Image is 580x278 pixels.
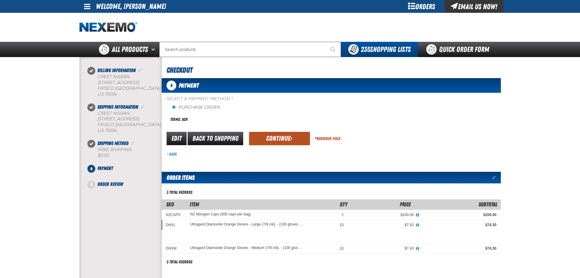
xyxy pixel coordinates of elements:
[115,122,161,127] span: [GEOGRAPHIC_DATA]
[159,42,341,57] input: Search
[162,210,186,220] td: N2CAPS
[190,201,199,208] span: Item
[97,153,109,158] strong: $0.00
[149,42,159,57] button: Open All Products pages
[190,222,304,227] a: Ultragard Diamonite Orange Gloves - Large (7/8 mil). - (100 gloves per box MIN 10 box order)
[162,172,195,183] h2: Order Items
[326,42,341,57] button: Start Searching
[167,66,192,74] span: Checkout
[162,243,186,253] td: DHVM
[97,122,114,127] span: FRISCO
[97,80,139,85] span: [STREET_ADDRESS]
[97,128,104,133] span: US
[188,132,243,145] a: Back to Shopping
[361,45,370,54] strong: 235
[130,140,136,146] a: Edit Shipping Method
[97,86,114,91] span: FRISCO
[97,104,138,110] span: Shipping Information
[97,140,128,146] span: Shipping Method
[166,201,174,208] a: SKU
[352,246,414,251] div: $7.43
[87,67,162,188] nav: Checkout steps. Current step is Payment. Step 4 of 5
[422,222,497,227] div: $74.30
[167,81,176,90] span: 4
[139,104,146,110] a: Edit Shipping Information
[414,246,422,251] button: View All Prices for Ultragard Diamonite Orange Gloves - Medium (7/8 mil). - (100 gloves per box M...
[339,246,343,251] span: 10
[167,113,331,126] div: Terms: ACH
[137,67,143,73] a: Edit Billing Information
[418,42,501,57] a: Quick Order Form
[400,201,411,208] span: Price
[91,165,162,181] li: Payment. Step 4 of 5. Not Completed
[91,103,162,140] li: Shipping Information. Step 2 of 5. Completed
[167,152,177,157] a: Back
[97,147,162,159] div: Free Shipping:
[87,165,95,173] span: 4
[97,92,104,97] span: US
[167,190,192,195] div: 3 total records
[91,181,162,188] li: Order Review. Step 5 of 5. Not Completed
[97,116,139,121] span: [STREET_ADDRESS]
[479,201,497,208] span: Subtotal
[339,223,343,227] span: 10
[422,246,497,251] div: $74.30
[97,165,113,171] span: Payment
[167,132,187,145] a: Edit
[340,201,347,208] span: Qty
[179,82,199,89] span: Payment
[79,22,137,33] a: Home
[105,128,117,133] bdo: 75034
[361,45,411,54] span: Shopping Lists
[492,175,501,180] a: Edit items
[342,213,344,217] span: 2
[97,74,129,79] span: Crest Nissan
[79,22,137,33] img: Nexemo logo
[115,86,161,91] span: [GEOGRAPHIC_DATA]
[91,67,162,103] li: Billing Information. Step 1 of 5. Completed
[414,212,422,218] button: View All Prices for N2 Nitrogen Caps (500 caps per bag)
[422,212,497,217] div: $200.00
[190,246,304,250] a: Ultragard Diamonite Orange Gloves - Medium (7/8 mil). - (100 gloves per box MIN 10 box order)
[315,136,340,142] div: Required Field
[352,212,414,217] div: $100.00
[171,105,220,110] label: Purchase Order
[341,42,418,57] button: You have 235 Shopping Lists. Open to view details
[97,111,129,116] span: Crest Nissan
[162,220,186,230] td: DHVL
[249,132,310,145] button: Continue
[105,92,117,97] bdo: 75034
[171,105,176,110] input: Purchase Order
[352,222,414,227] div: $7.43
[112,44,148,55] span: All Products
[167,96,331,102] span: Select a Payment Method
[414,222,422,228] button: View All Prices for Ultragard Diamonite Orange Gloves - Large (7/8 mil). - (100 gloves per box MI...
[97,67,136,73] span: Billing Information
[97,181,123,187] span: Order Review
[91,140,162,165] li: Shipping Method. Step 3 of 5. Completed
[167,259,192,265] div: 3 total records
[87,181,95,189] span: 5
[190,212,251,217] a: N2 Nitrogen Caps (500 caps per bag)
